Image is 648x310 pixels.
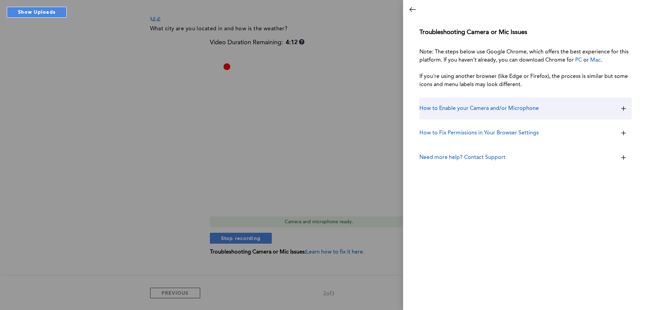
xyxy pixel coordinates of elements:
[419,153,505,162] h3: Need more help? Contact Support
[575,58,582,63] a: PC
[590,58,601,63] a: Mac
[7,7,67,18] button: Show Uploads
[419,129,539,137] h3: How to Fix Permissions in Your Browser Settings
[419,43,632,94] p: Note: The steps below use Google Chrome, which offers the best experience for this platform. If y...
[419,29,632,36] h3: Troubleshooting Camera or Mic Issues
[419,104,539,113] h3: How to Enable your Camera and/or Microphone
[406,3,419,16] button: Close dialog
